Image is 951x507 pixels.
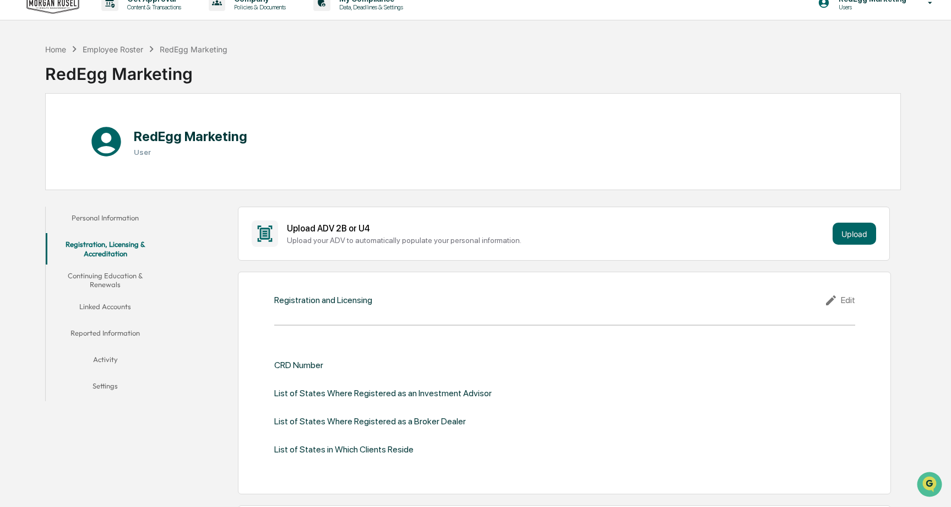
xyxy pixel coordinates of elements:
p: Policies & Documents [225,3,291,11]
div: CRD Number [274,360,323,370]
a: 🔎Data Lookup [7,155,74,175]
p: Users [830,3,912,11]
a: Powered byPylon [78,186,133,195]
button: Start new chat [187,88,200,101]
a: 🗄️Attestations [75,134,141,154]
div: 🔎 [11,161,20,170]
div: secondary tabs example [46,207,165,401]
button: Linked Accounts [46,295,165,322]
button: Personal Information [46,207,165,233]
div: List of States Where Registered as a Broker Dealer [274,416,466,427]
button: Registration, Licensing & Accreditation [46,233,165,265]
div: Start new chat [37,84,181,95]
h3: User [134,148,247,157]
div: Upload ADV 2B or U4 [287,223,828,234]
div: Home [45,45,66,54]
img: 1746055101610-c473b297-6a78-478c-a979-82029cc54cd1 [11,84,31,104]
span: Data Lookup [22,160,69,171]
h1: RedEgg Marketing [134,128,247,144]
div: 🖐️ [11,140,20,149]
div: Edit [824,294,855,307]
button: Settings [46,375,165,401]
div: Employee Roster [83,45,143,54]
p: Content & Transactions [118,3,187,11]
div: 🗄️ [80,140,89,149]
div: RedEgg Marketing [160,45,227,54]
button: Continuing Education & Renewals [46,265,165,296]
iframe: Open customer support [916,471,945,500]
div: Upload your ADV to automatically populate your personal information. [287,236,828,245]
div: RedEgg Marketing [45,55,228,84]
div: List of States Where Registered as an Investment Advisor [274,388,492,398]
div: Registration and Licensing [274,295,372,305]
button: Reported Information [46,322,165,348]
button: Activity [46,348,165,375]
p: Data, Deadlines & Settings [330,3,409,11]
div: List of States in Which Clients Reside [274,444,414,455]
span: Pylon [110,187,133,195]
p: How can we help? [11,23,200,41]
span: Attestations [91,139,137,150]
span: Preclearance [22,139,71,150]
button: Upload [833,223,876,245]
div: We're available if you need us! [37,95,139,104]
a: 🖐️Preclearance [7,134,75,154]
